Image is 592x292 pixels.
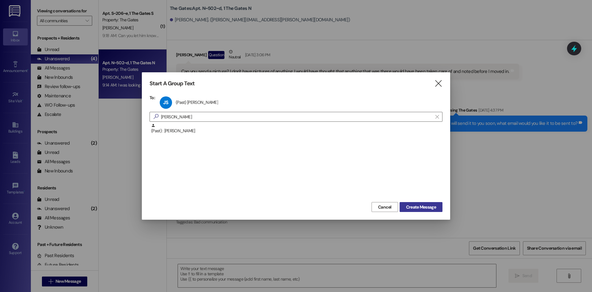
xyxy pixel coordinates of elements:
[406,204,436,210] span: Create Message
[150,80,195,87] h3: Start A Group Text
[435,114,439,119] i: 
[400,202,442,212] button: Create Message
[161,112,432,121] input: Search for any contact or apartment
[378,204,392,210] span: Cancel
[151,113,161,120] i: 
[151,123,442,134] div: (Past) : [PERSON_NAME]
[434,80,442,87] i: 
[150,95,155,100] h3: To:
[432,112,442,121] button: Clear text
[150,123,442,139] div: (Past) : [PERSON_NAME]
[163,99,168,106] span: JS
[176,99,218,105] div: (Past) [PERSON_NAME]
[372,202,398,212] button: Cancel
